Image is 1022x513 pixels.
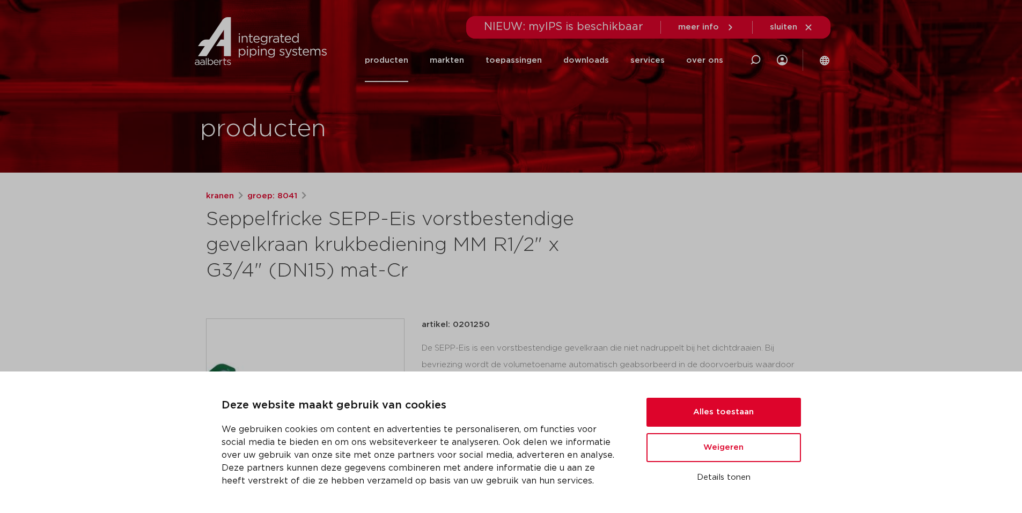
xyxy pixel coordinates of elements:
span: sluiten [770,23,797,31]
a: producten [365,39,408,82]
a: services [630,39,665,82]
button: Details tonen [646,469,801,487]
h1: producten [200,112,326,146]
p: Deze website maakt gebruik van cookies [222,397,621,414]
a: toepassingen [486,39,542,82]
a: over ons [686,39,723,82]
p: We gebruiken cookies om content en advertenties te personaliseren, om functies voor social media ... [222,423,621,487]
a: sluiten [770,23,813,32]
a: kranen [206,190,234,203]
nav: Menu [365,39,723,82]
p: artikel: 0201250 [422,318,490,331]
div: my IPS [777,39,788,82]
div: De SEPP-Eis is een vorstbestendige gevelkraan die niet nadruppelt bij het dichtdraaien. Bij bevri... [422,340,817,447]
a: groep: 8041 [247,190,297,203]
span: meer info [678,23,719,31]
span: NIEUW: myIPS is beschikbaar [484,21,643,32]
a: meer info [678,23,735,32]
h1: Seppelfricke SEPP-Eis vorstbestendige gevelkraan krukbediening MM R1/2" x G3/4" (DN15) mat-Cr [206,207,609,284]
button: Alles toestaan [646,398,801,427]
a: markten [430,39,464,82]
button: Weigeren [646,433,801,462]
a: downloads [563,39,609,82]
